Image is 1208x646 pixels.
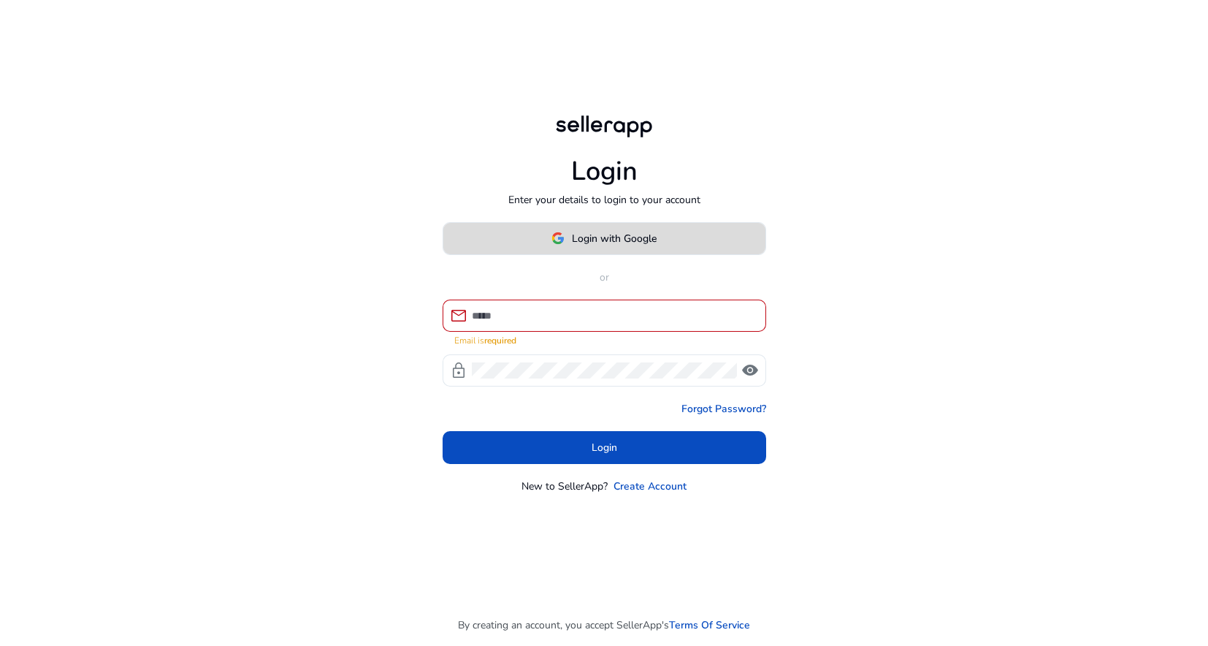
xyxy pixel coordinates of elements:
span: visibility [741,362,759,379]
button: Login [443,431,766,464]
h1: Login [571,156,638,187]
img: google-logo.svg [551,232,565,245]
strong: required [484,335,516,346]
a: Create Account [613,479,687,494]
a: Forgot Password? [681,401,766,417]
button: Login with Google [443,222,766,255]
a: Terms Of Service [669,617,750,633]
p: Enter your details to login to your account [508,192,700,208]
mat-error: Email is [454,332,754,347]
span: Login with Google [572,231,657,246]
span: mail [450,307,467,324]
span: Login [592,440,617,455]
p: New to SellerApp? [521,479,608,494]
span: lock [450,362,467,379]
p: or [443,270,766,285]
